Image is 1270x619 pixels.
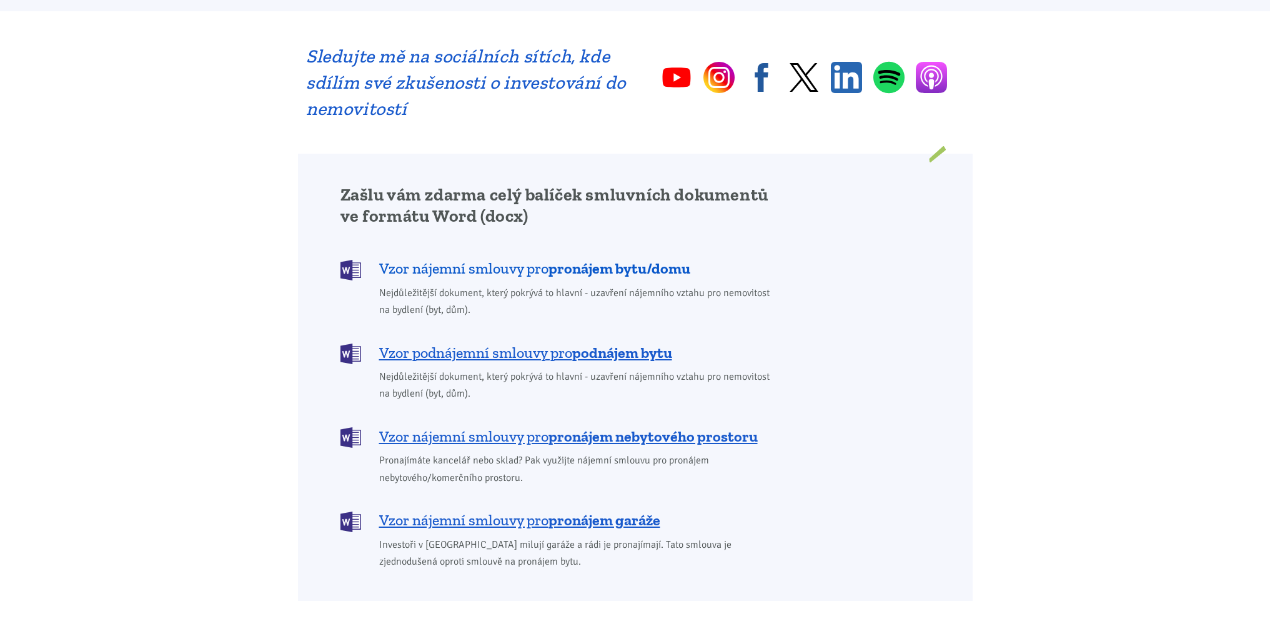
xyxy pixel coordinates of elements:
b: podnájem bytu [572,344,672,362]
a: YouTube [661,62,692,93]
span: Vzor podnájemní smlouvy pro [379,343,672,363]
img: DOCX (Word) [340,427,361,448]
span: Nejdůležitější dokument, který pokrývá to hlavní - uzavření nájemního vztahu pro nemovitost na by... [379,285,778,319]
b: pronájem nebytového prostoru [548,427,758,445]
a: Linkedin [831,62,862,93]
a: Vzor podnájemní smlouvy propodnájem bytu [340,342,778,363]
a: Vzor nájemní smlouvy propronájem bytu/domu [340,259,778,279]
a: Spotify [873,61,905,94]
img: DOCX (Word) [340,512,361,532]
a: Vzor nájemní smlouvy propronájem garáže [340,510,778,531]
span: Vzor nájemní smlouvy pro [379,427,758,447]
a: Facebook [746,62,777,93]
b: pronájem bytu/domu [548,259,690,277]
a: Vzor nájemní smlouvy propronájem nebytového prostoru [340,426,778,447]
span: Vzor nájemní smlouvy pro [379,510,660,530]
a: Apple Podcasts [916,62,947,93]
span: Nejdůležitější dokument, který pokrývá to hlavní - uzavření nájemního vztahu pro nemovitost na by... [379,369,778,402]
a: Twitter [788,62,820,93]
img: DOCX (Word) [340,344,361,364]
span: Vzor nájemní smlouvy pro [379,259,690,279]
h2: Zašlu vám zdarma celý balíček smluvních dokumentů ve formátu Word (docx) [340,184,778,227]
a: Instagram [703,62,735,93]
h2: Sledujte mě na sociálních sítích, kde sdílím své zkušenosti o investování do nemovitostí [306,43,627,122]
span: Investoři v [GEOGRAPHIC_DATA] milují garáže a rádi je pronajímají. Tato smlouva je zjednodušená o... [379,537,778,570]
b: pronájem garáže [548,511,660,529]
span: Pronajímáte kancelář nebo sklad? Pak využijte nájemní smlouvu pro pronájem nebytového/komerčního ... [379,452,778,486]
img: DOCX (Word) [340,260,361,280]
